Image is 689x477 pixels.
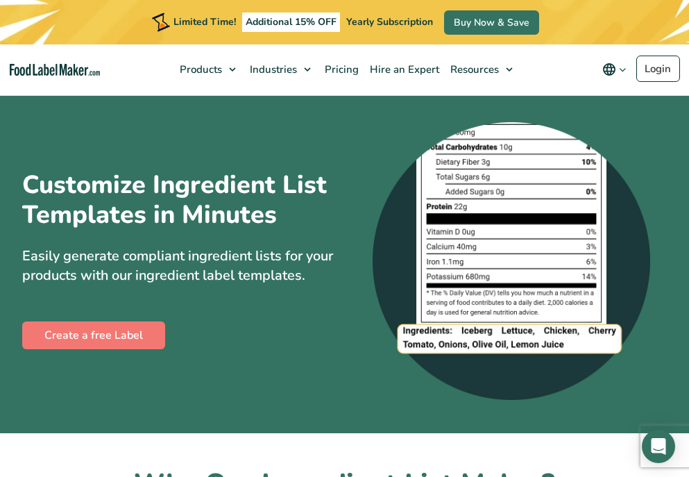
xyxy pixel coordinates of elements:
[22,170,328,230] h1: Customize Ingredient List Templates in Minutes
[318,44,363,94] a: Pricing
[242,12,340,32] span: Additional 15% OFF
[173,15,236,28] span: Limited Time!
[446,62,500,76] span: Resources
[444,10,539,35] a: Buy Now & Save
[366,62,441,76] span: Hire an Expert
[243,44,318,94] a: Industries
[173,44,243,94] a: Products
[443,44,520,94] a: Resources
[22,321,165,349] a: Create a free Label
[176,62,223,76] span: Products
[346,15,433,28] span: Yearly Subscription
[373,122,650,400] img: A zoomed-in screenshot of an ingredient list at the bottom of a nutrition label.
[363,44,443,94] a: Hire an Expert
[642,430,675,463] div: Open Intercom Messenger
[22,246,334,285] p: Easily generate compliant ingredient lists for your products with our ingredient label templates.
[321,62,360,76] span: Pricing
[636,56,680,82] a: Login
[246,62,298,76] span: Industries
